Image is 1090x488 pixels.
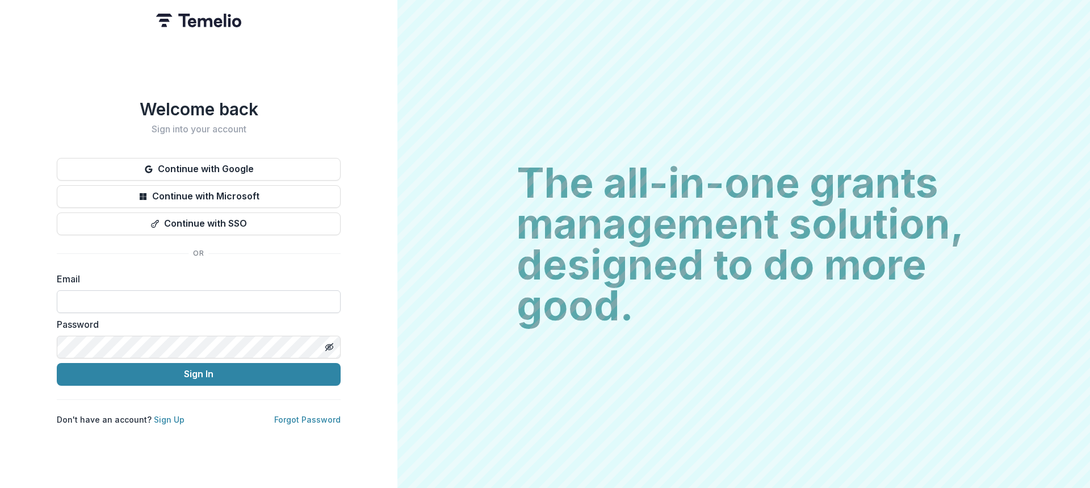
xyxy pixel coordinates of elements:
[57,212,341,235] button: Continue with SSO
[320,338,338,356] button: Toggle password visibility
[57,124,341,135] h2: Sign into your account
[57,318,334,331] label: Password
[154,415,185,424] a: Sign Up
[57,185,341,208] button: Continue with Microsoft
[57,363,341,386] button: Sign In
[156,14,241,27] img: Temelio
[57,99,341,119] h1: Welcome back
[57,414,185,426] p: Don't have an account?
[57,272,334,286] label: Email
[57,158,341,181] button: Continue with Google
[274,415,341,424] a: Forgot Password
